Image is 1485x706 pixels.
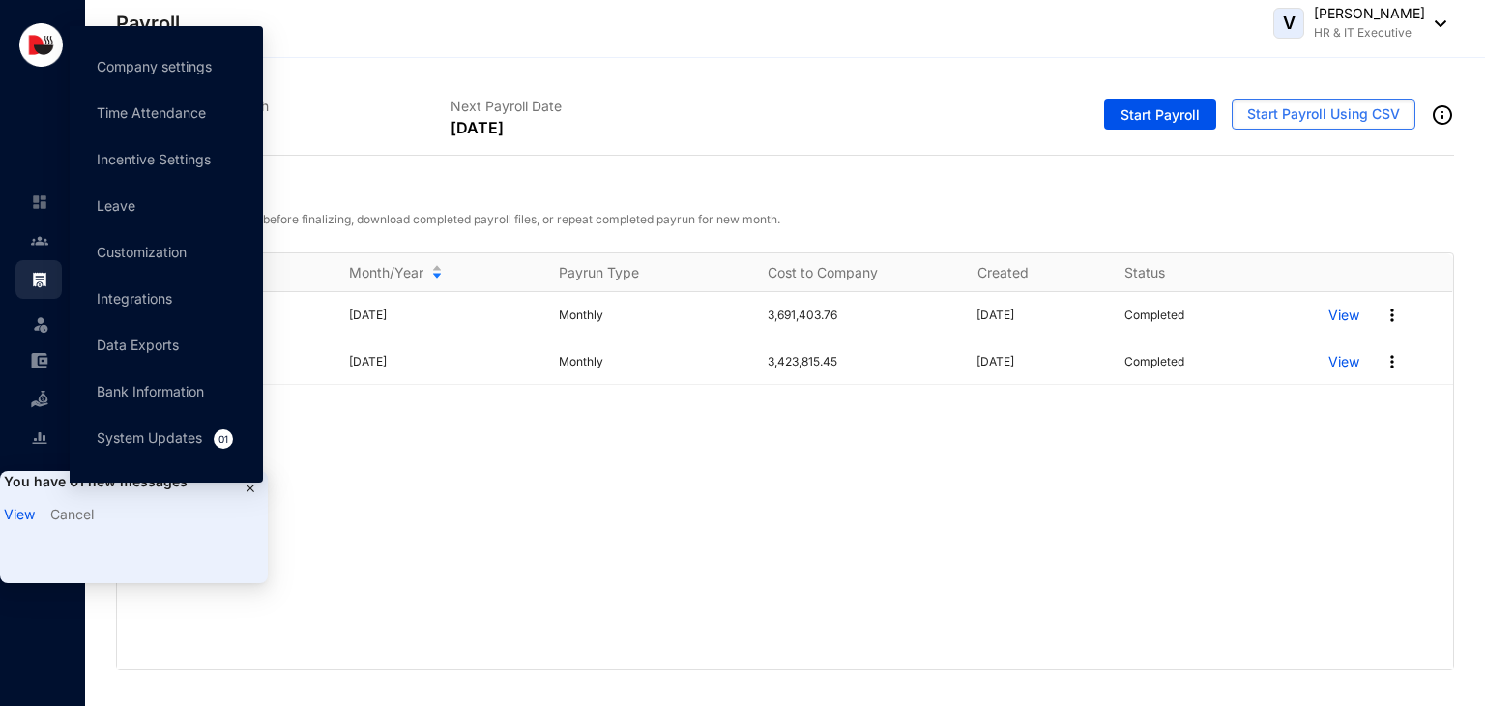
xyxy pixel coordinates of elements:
p: You have 01 new messages [4,471,268,492]
p: 3,691,403.76 [768,306,953,325]
img: report-unselected.e6a6b4230fc7da01f883.svg [31,429,48,447]
a: Data Exports [97,337,179,353]
th: Status [1101,253,1305,292]
a: View [4,506,35,522]
a: Bank Information [97,383,204,399]
li: Contacts [15,221,62,260]
p: [PERSON_NAME] [1314,4,1425,23]
img: more.27664ee4a8faa814348e188645a3c1fc.svg [1383,306,1402,325]
p: [DATE] [349,306,535,325]
img: people-unselected.118708e94b43a90eceab.svg [31,232,48,250]
p: [DATE] [349,352,535,371]
li: Reports [15,419,62,457]
p: Next Payroll Date [451,97,785,116]
a: View [1328,352,1359,371]
a: System Updates01 [97,429,235,446]
span: Start Payroll Using CSV [1247,104,1400,124]
a: View [1328,306,1359,325]
img: leave-unselected.2934df6273408c3f84d9.svg [31,314,50,334]
span: Month/Year [349,263,423,282]
p: Completed [1124,352,1184,371]
a: Cancel [50,506,94,522]
li: Expenses [15,341,62,380]
p: View draft payrun and edit before finalizing, download completed payroll files, or repeat complet... [116,210,1454,229]
p: [DATE] [976,352,1101,371]
img: dropdown-black.8e83cc76930a90b1a4fdb6d089b7bf3a.svg [1425,20,1446,27]
img: payroll.289672236c54bbec4828.svg [31,271,48,288]
img: logo [19,23,63,67]
p: Total Payroll Last Month [116,97,451,116]
th: Cost to Company [744,253,953,292]
th: Payrun Type [536,253,744,292]
th: Created [954,253,1102,292]
img: expense-unselected.2edcf0507c847f3e9e96.svg [31,352,48,369]
a: Leave [97,197,135,214]
a: Customization [97,244,187,260]
img: loan-unselected.d74d20a04637f2d15ab5.svg [31,391,48,408]
button: Start Payroll Using CSV [1232,99,1415,130]
li: Loan [15,380,62,419]
span: Start Payroll [1121,105,1200,125]
p: Monthly [559,352,744,371]
li: Payroll [15,260,62,299]
a: Time Attendance [97,104,206,121]
img: home-unselected.a29eae3204392db15eaf.svg [31,193,48,211]
a: Company settings [97,58,212,74]
p: Monthly [559,306,744,325]
p: 3,423,815.45 [768,352,953,371]
img: info-outined.c2a0bb1115a2853c7f4cb4062ec879bc.svg [1431,103,1454,127]
p: [DATE] [976,306,1101,325]
button: Start Payroll [1104,99,1216,130]
li: Home [15,183,62,221]
a: Incentive Settings [97,151,211,167]
p: Completed [1124,306,1184,325]
p: [DATE] [451,116,503,139]
a: Integrations [97,290,172,307]
p: HR & IT Executive [1314,23,1425,43]
img: more.27664ee4a8faa814348e188645a3c1fc.svg [1383,352,1402,371]
span: V [1283,15,1296,32]
p: Payroll [116,10,180,37]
